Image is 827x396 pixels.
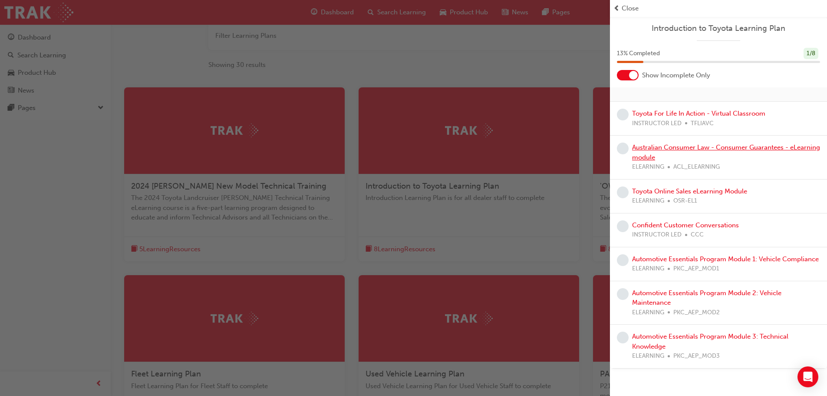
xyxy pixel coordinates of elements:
span: TFLIAVC [691,119,714,129]
a: Australian Consumer Law - Consumer Guarantees - eLearning module [632,143,820,161]
span: PKC_AEP_MOD3 [673,351,720,361]
span: learningRecordVerb_NONE-icon [617,288,629,300]
span: OSR-EL1 [673,196,697,206]
span: Show Incomplete Only [642,70,710,80]
span: INSTRUCTOR LED [632,119,682,129]
a: Introduction to Toyota Learning Plan [617,23,820,33]
span: INSTRUCTOR LED [632,230,682,240]
span: learningRecordVerb_NONE-icon [617,186,629,198]
span: PKC_AEP_MOD2 [673,308,720,318]
span: CCC [691,230,704,240]
div: Open Intercom Messenger [797,366,818,387]
a: Automotive Essentials Program Module 1: Vehicle Compliance [632,255,819,263]
span: learningRecordVerb_NONE-icon [617,143,629,154]
a: Toyota For Life In Action - Virtual Classroom [632,110,765,117]
div: 1 / 8 [804,48,818,60]
a: Confident Customer Conversations [632,221,739,229]
span: 13 % Completed [617,49,660,59]
span: prev-icon [613,3,620,13]
span: ELEARNING [632,264,664,274]
span: ELEARNING [632,351,664,361]
span: learningRecordVerb_NONE-icon [617,332,629,343]
span: learningRecordVerb_NONE-icon [617,220,629,232]
span: ELEARNING [632,162,664,172]
span: PKC_AEP_MOD1 [673,264,719,274]
span: learningRecordVerb_NONE-icon [617,254,629,266]
a: Toyota Online Sales eLearning Module [632,187,747,195]
span: Close [622,3,639,13]
span: ELEARNING [632,308,664,318]
a: Automotive Essentials Program Module 2: Vehicle Maintenance [632,289,781,307]
span: learningRecordVerb_NONE-icon [617,109,629,120]
a: Automotive Essentials Program Module 3: Technical Knowledge [632,333,788,350]
span: ACL_ELEARNING [673,162,720,172]
span: ELEARNING [632,196,664,206]
button: prev-iconClose [613,3,824,13]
